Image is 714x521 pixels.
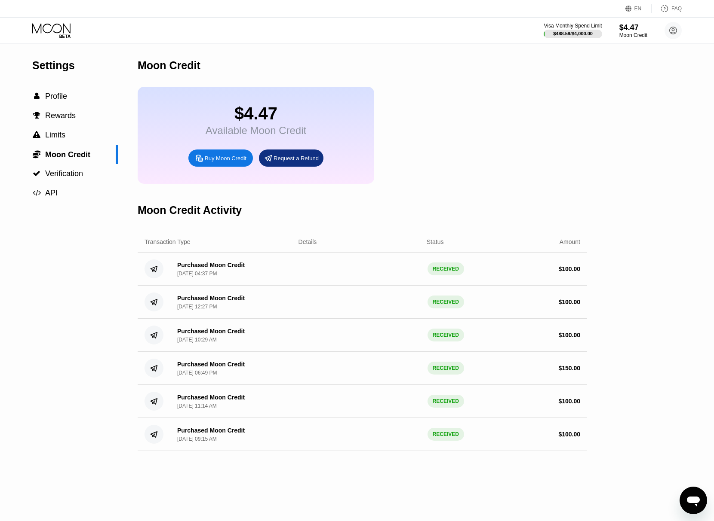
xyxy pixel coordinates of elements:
[177,271,217,277] div: [DATE] 04:37 PM
[558,398,580,405] div: $ 100.00
[45,169,83,178] span: Verification
[428,428,464,441] div: RECEIVED
[619,32,647,38] div: Moon Credit
[33,112,40,119] span: 
[652,4,682,13] div: FAQ
[205,155,246,162] div: Buy Moon Credit
[32,59,118,72] div: Settings
[177,328,245,335] div: Purchased Moon Credit
[206,104,306,123] div: $4.47
[45,111,76,120] span: Rewards
[558,431,580,438] div: $ 100.00
[428,329,464,341] div: RECEIVED
[33,150,40,158] span: 
[45,131,65,139] span: Limits
[32,92,41,100] div: 
[428,362,464,375] div: RECEIVED
[138,204,242,216] div: Moon Credit Activity
[299,238,317,245] div: Details
[427,238,444,245] div: Status
[553,31,593,36] div: $488.59 / $4,000.00
[45,189,58,197] span: API
[560,238,580,245] div: Amount
[177,295,245,302] div: Purchased Moon Credit
[625,4,652,13] div: EN
[177,427,245,434] div: Purchased Moon Credit
[634,6,642,12] div: EN
[177,361,245,368] div: Purchased Moon Credit
[428,395,464,408] div: RECEIVED
[32,150,41,158] div: 
[145,238,191,245] div: Transaction Type
[188,149,253,167] div: Buy Moon Credit
[34,92,40,100] span: 
[32,189,41,197] div: 
[558,365,580,372] div: $ 150.00
[177,370,217,376] div: [DATE] 06:49 PM
[428,262,464,275] div: RECEIVED
[177,394,245,401] div: Purchased Moon Credit
[558,265,580,272] div: $ 100.00
[33,131,40,139] span: 
[619,23,647,38] div: $4.47Moon Credit
[428,296,464,308] div: RECEIVED
[274,155,319,162] div: Request a Refund
[45,150,90,159] span: Moon Credit
[45,92,67,101] span: Profile
[177,436,217,442] div: [DATE] 09:15 AM
[680,487,707,514] iframe: Button to launch messaging window
[32,112,41,119] div: 
[544,23,602,38] div: Visa Monthly Spend Limit$488.59/$4,000.00
[558,299,580,305] div: $ 100.00
[138,59,200,72] div: Moon Credit
[177,304,217,310] div: [DATE] 12:27 PM
[206,125,306,137] div: Available Moon Credit
[32,131,41,139] div: 
[671,6,682,12] div: FAQ
[32,170,41,177] div: 
[558,332,580,338] div: $ 100.00
[177,403,217,409] div: [DATE] 11:14 AM
[177,337,217,343] div: [DATE] 10:29 AM
[33,170,40,177] span: 
[619,23,647,32] div: $4.47
[177,262,245,268] div: Purchased Moon Credit
[544,23,602,29] div: Visa Monthly Spend Limit
[259,149,323,167] div: Request a Refund
[33,189,41,197] span: 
